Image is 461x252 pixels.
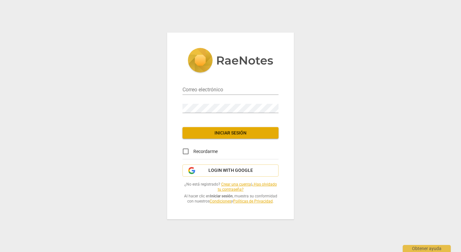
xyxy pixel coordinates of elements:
div: Obtener ayuda [403,245,451,252]
span: Iniciar sesión [188,130,273,136]
span: Al hacer clic en , muestra su conformidad con nuestros y . [182,194,279,204]
a: Políticas de Privacidad [233,199,273,203]
b: Iniciar sesión [210,194,233,198]
span: ¿No está registrado? | [182,182,279,192]
a: Crear una cuenta [221,182,251,187]
a: ¿Has olvidado tu contraseña? [218,182,277,192]
img: 5ac2273c67554f335776073100b6d88f.svg [188,48,273,74]
span: Recordarme [193,148,218,155]
button: Login with Google [182,164,279,177]
button: Iniciar sesión [182,127,279,139]
span: Login with Google [208,167,253,174]
a: Condiciones [210,199,231,203]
